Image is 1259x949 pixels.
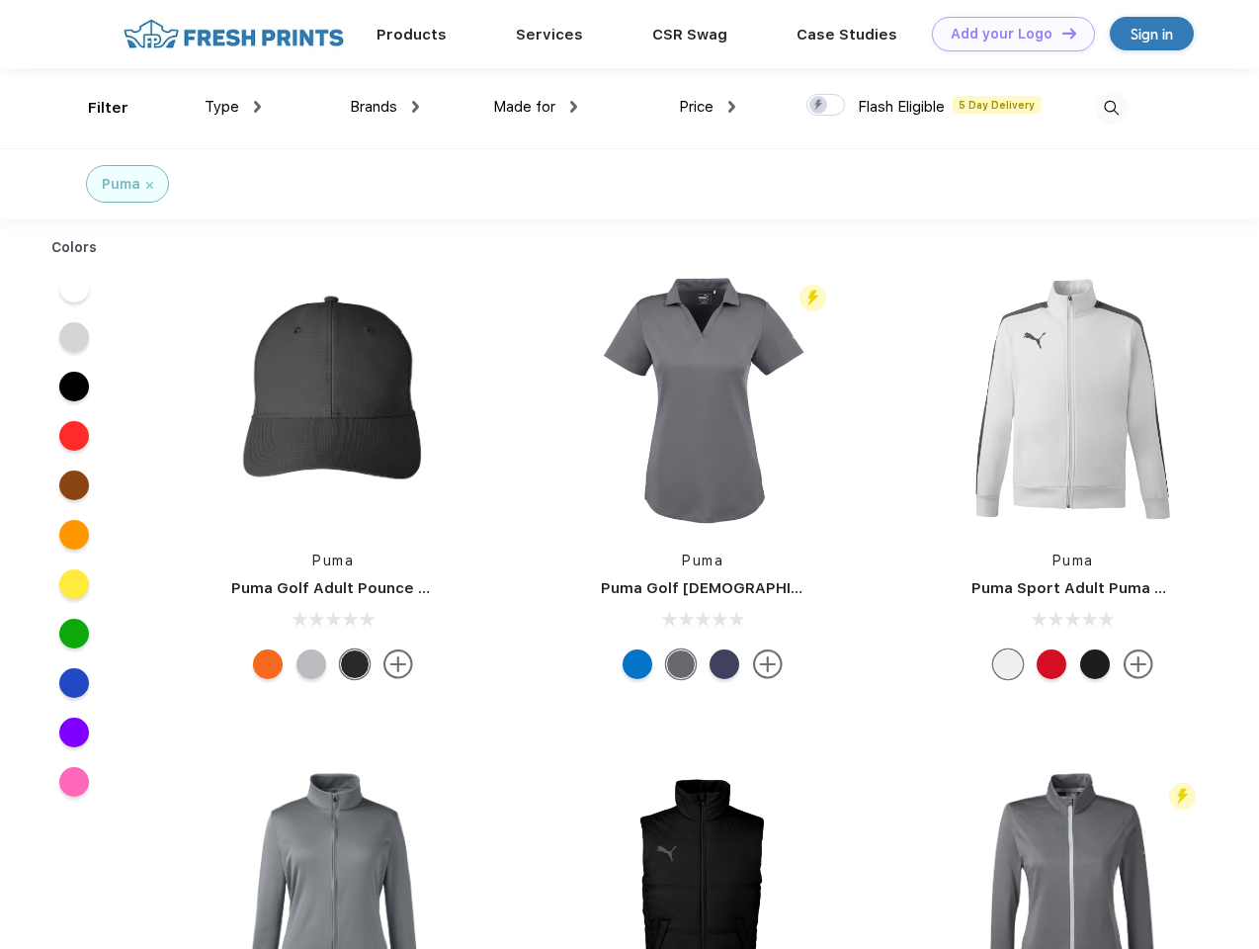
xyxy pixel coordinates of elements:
[571,268,834,531] img: func=resize&h=266
[1124,649,1153,679] img: more.svg
[296,649,326,679] div: Quarry
[254,101,261,113] img: dropdown.png
[942,268,1205,531] img: func=resize&h=266
[231,579,534,597] a: Puma Golf Adult Pounce Adjustable Cap
[601,579,967,597] a: Puma Golf [DEMOGRAPHIC_DATA]' Icon Golf Polo
[652,26,727,43] a: CSR Swag
[205,98,239,116] span: Type
[993,649,1023,679] div: White and Quiet Shade
[37,237,113,258] div: Colors
[753,649,783,679] img: more.svg
[412,101,419,113] img: dropdown.png
[570,101,577,113] img: dropdown.png
[1080,649,1110,679] div: Puma Black
[312,553,354,568] a: Puma
[340,649,370,679] div: Puma Black
[1052,553,1094,568] a: Puma
[88,97,128,120] div: Filter
[146,182,153,189] img: filter_cancel.svg
[799,285,826,311] img: flash_active_toggle.svg
[350,98,397,116] span: Brands
[666,649,696,679] div: Quiet Shade
[118,17,350,51] img: fo%20logo%202.webp
[728,101,735,113] img: dropdown.png
[377,26,447,43] a: Products
[1095,92,1128,125] img: desktop_search.svg
[383,649,413,679] img: more.svg
[1169,783,1196,810] img: flash_active_toggle.svg
[623,649,652,679] div: Lapis Blue
[858,98,945,116] span: Flash Eligible
[102,174,140,195] div: Puma
[1131,23,1173,45] div: Sign in
[493,98,555,116] span: Made for
[953,96,1041,114] span: 5 Day Delivery
[516,26,583,43] a: Services
[202,268,464,531] img: func=resize&h=266
[710,649,739,679] div: Peacoat
[1110,17,1194,50] a: Sign in
[253,649,283,679] div: Vibrant Orange
[682,553,723,568] a: Puma
[679,98,713,116] span: Price
[1062,28,1076,39] img: DT
[1037,649,1066,679] div: High Risk Red
[951,26,1052,43] div: Add your Logo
